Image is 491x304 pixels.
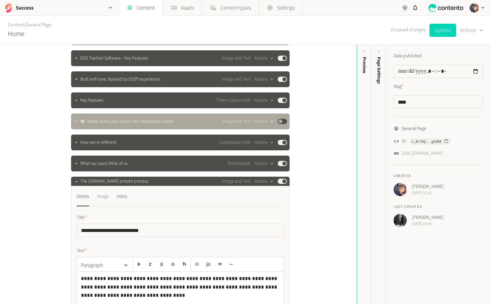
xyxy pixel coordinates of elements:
button: Actions [254,177,274,185]
img: Hollie Duncan [394,214,407,227]
button: c_01JhQ...g52K0 [409,138,451,145]
img: Josh Angell [470,3,479,13]
button: Actions [254,139,274,146]
span: Image and Text [222,76,250,83]
div: Video [116,191,127,202]
a: [URL][DOMAIN_NAME] [402,150,443,157]
span: [PERSON_NAME] [412,183,444,190]
button: Actions [254,117,274,125]
button: Actions [254,160,274,167]
h4: Created [394,173,483,179]
span: What our users think of us [80,160,128,167]
span: Testimonials [227,160,250,167]
span: Image and Text [222,55,250,62]
button: Actions [460,24,483,37]
span: Break down your vision into measurable action [88,118,173,125]
span: Page Settings [375,57,382,84]
span: Three Column Grid [216,97,250,104]
span: [PERSON_NAME] [412,214,444,221]
span: Key features [80,97,103,104]
div: Details [77,191,89,202]
img: Success [4,3,13,13]
span: Settings [277,4,295,12]
h2: Home [8,29,24,39]
span: c_01JhQ...g52K0 [412,139,441,144]
h4: Last updated [394,204,483,210]
a: Content [8,21,24,28]
button: Update [429,24,456,37]
span: / [24,21,26,28]
img: Josh Angell [394,183,407,196]
span: Built with love. Backed by EOS® experience. [80,76,161,83]
span: [DATE] 15:44 [412,221,444,227]
span: Comparison Grid [220,139,250,146]
button: Actions [254,96,274,104]
span: General Page [402,125,426,132]
button: Actions [254,54,274,62]
span: The Success.co proven process [80,178,148,185]
span: Text [77,247,87,254]
span: Image and Text [222,118,250,125]
span: Content types [220,4,251,12]
label: Date published [394,53,422,60]
div: Image [97,191,109,202]
span: Title [77,214,87,221]
span: Unsaved changes [391,26,426,34]
button: Paragraph [78,259,131,272]
div: Preview [361,57,368,73]
h2: Success [16,4,34,12]
span: EOS Traction Software - Key Features [80,55,148,62]
button: Actions [254,75,274,83]
label: Slug [394,83,403,90]
a: General Page [26,21,51,28]
span: ID: [402,138,406,145]
span: How we're different [80,139,116,146]
span: Image and Text [222,178,250,185]
span: [DATE] 16:18 [412,190,444,196]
